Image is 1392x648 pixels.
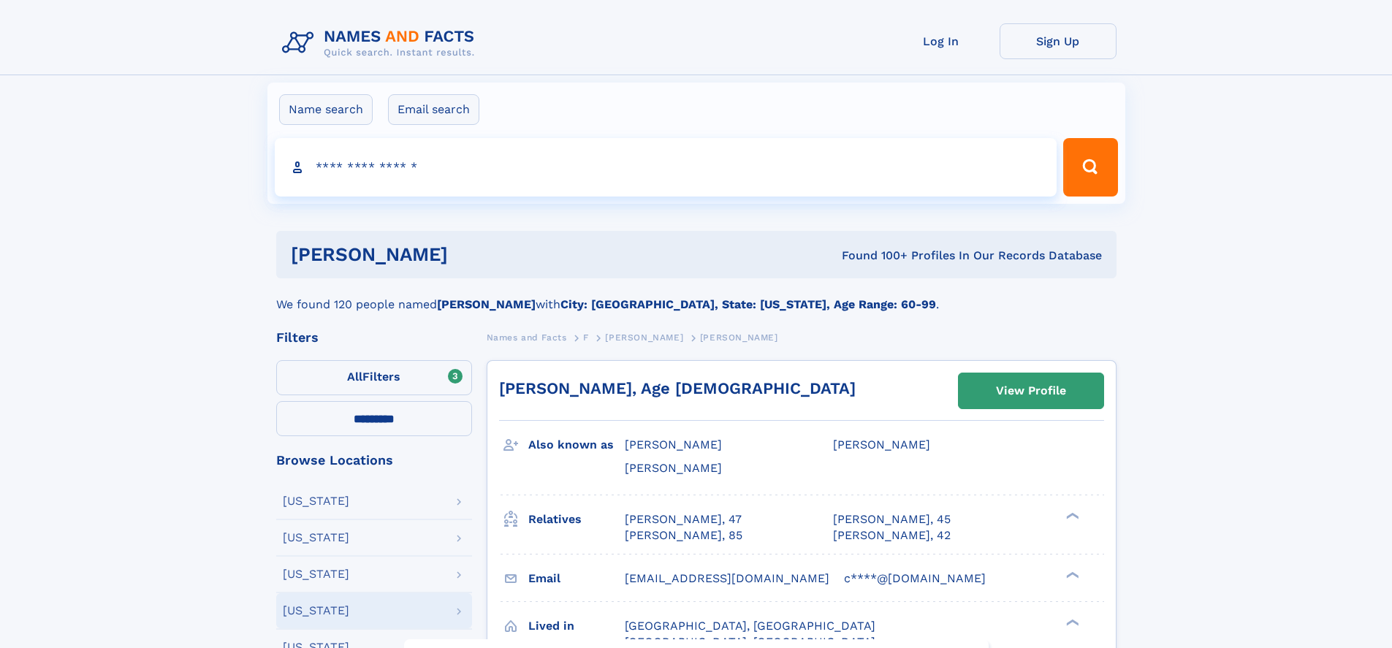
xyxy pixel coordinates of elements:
[560,297,936,311] b: City: [GEOGRAPHIC_DATA], State: [US_STATE], Age Range: 60-99
[625,438,722,451] span: [PERSON_NAME]
[528,432,625,457] h3: Also known as
[276,278,1117,313] div: We found 120 people named with .
[528,566,625,591] h3: Email
[1062,570,1080,579] div: ❯
[283,532,349,544] div: [US_STATE]
[625,511,742,527] a: [PERSON_NAME], 47
[276,360,472,395] label: Filters
[388,94,479,125] label: Email search
[583,328,589,346] a: F
[700,332,778,343] span: [PERSON_NAME]
[1062,511,1080,520] div: ❯
[644,248,1102,264] div: Found 100+ Profiles In Our Records Database
[883,23,1000,59] a: Log In
[276,331,472,344] div: Filters
[437,297,536,311] b: [PERSON_NAME]
[1062,617,1080,627] div: ❯
[605,332,683,343] span: [PERSON_NAME]
[625,461,722,475] span: [PERSON_NAME]
[528,507,625,532] h3: Relatives
[959,373,1103,408] a: View Profile
[347,370,362,384] span: All
[1063,138,1117,197] button: Search Button
[625,571,829,585] span: [EMAIL_ADDRESS][DOMAIN_NAME]
[275,138,1057,197] input: search input
[283,605,349,617] div: [US_STATE]
[833,527,951,544] a: [PERSON_NAME], 42
[276,454,472,467] div: Browse Locations
[279,94,373,125] label: Name search
[1000,23,1117,59] a: Sign Up
[291,245,645,264] h1: [PERSON_NAME]
[283,568,349,580] div: [US_STATE]
[625,619,875,633] span: [GEOGRAPHIC_DATA], [GEOGRAPHIC_DATA]
[625,527,742,544] a: [PERSON_NAME], 85
[528,614,625,639] h3: Lived in
[833,511,951,527] a: [PERSON_NAME], 45
[283,495,349,507] div: [US_STATE]
[833,438,930,451] span: [PERSON_NAME]
[276,23,487,63] img: Logo Names and Facts
[583,332,589,343] span: F
[605,328,683,346] a: [PERSON_NAME]
[996,374,1066,408] div: View Profile
[487,328,567,346] a: Names and Facts
[499,379,856,397] a: [PERSON_NAME], Age [DEMOGRAPHIC_DATA]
